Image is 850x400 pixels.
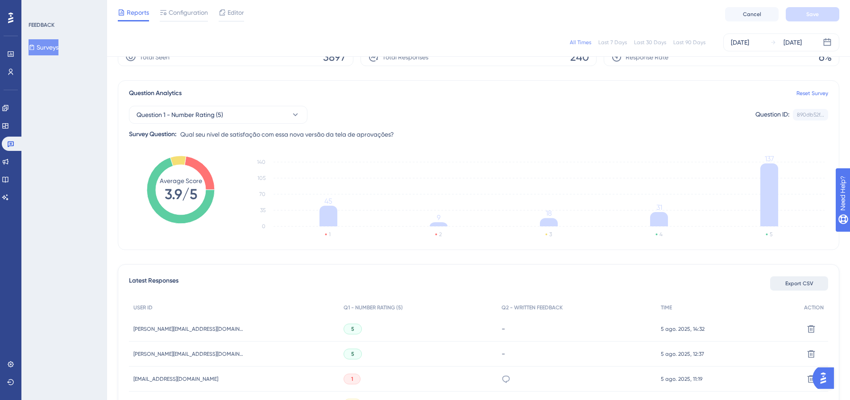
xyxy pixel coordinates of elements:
[796,90,828,97] a: Reset Survey
[725,7,779,21] button: Cancel
[661,350,704,358] span: 5 ago. 2025, 12:37
[257,175,265,181] tspan: 105
[804,304,824,311] span: ACTION
[180,129,394,140] span: Qual seu nível de satisfação com essa nova versão da tela de aprovações?
[228,7,244,18] span: Editor
[502,350,652,358] div: -
[21,2,56,13] span: Need Help?
[324,197,332,205] tspan: 45
[129,106,307,124] button: Question 1 - Number Rating (5)
[819,50,832,64] span: 6%
[127,7,149,18] span: Reports
[661,325,705,333] span: 5 ago. 2025, 14:32
[634,39,666,46] div: Last 30 Days
[656,203,662,212] tspan: 31
[806,11,819,18] span: Save
[549,231,552,237] text: 3
[502,304,563,311] span: Q2 - WRITTEN FEEDBACK
[129,275,178,292] span: Latest Responses
[661,375,702,383] span: 5 ago. 2025, 11:19
[731,37,749,48] div: [DATE]
[765,154,774,163] tspan: 137
[659,231,663,237] text: 4
[133,325,245,333] span: [PERSON_NAME][EMAIL_ADDRESS][DOMAIN_NAME]
[598,39,627,46] div: Last 7 Days
[546,209,552,217] tspan: 18
[784,37,802,48] div: [DATE]
[661,304,672,311] span: TIME
[813,365,839,392] iframe: UserGuiding AI Assistant Launcher
[502,325,652,333] div: -
[129,129,177,140] div: Survey Question:
[626,52,668,62] span: Response Rate
[262,223,265,229] tspan: 0
[133,375,218,383] span: [EMAIL_ADDRESS][DOMAIN_NAME]
[129,88,182,99] span: Question Analytics
[570,39,591,46] div: All Times
[382,52,428,62] span: Total Responses
[344,304,403,311] span: Q1 - NUMBER RATING (5)
[29,21,54,29] div: FEEDBACK
[439,231,442,237] text: 2
[165,186,197,203] tspan: 3.9/5
[570,50,589,64] span: 240
[137,109,223,120] span: Question 1 - Number Rating (5)
[770,276,828,291] button: Export CSV
[257,159,265,165] tspan: 140
[743,11,761,18] span: Cancel
[437,213,440,222] tspan: 9
[786,7,839,21] button: Save
[140,52,170,62] span: Total Seen
[259,191,265,197] tspan: 70
[133,304,153,311] span: USER ID
[160,177,202,184] tspan: Average Score
[29,39,58,55] button: Surveys
[673,39,705,46] div: Last 90 Days
[133,350,245,358] span: [PERSON_NAME][EMAIL_ADDRESS][DOMAIN_NAME]
[755,109,789,121] div: Question ID:
[351,325,354,333] span: 5
[323,50,346,64] span: 3897
[785,280,813,287] span: Export CSV
[351,375,353,383] span: 1
[351,350,354,358] span: 5
[169,7,208,18] span: Configuration
[797,111,824,118] div: 890db52f...
[260,207,265,213] tspan: 35
[770,231,772,237] text: 5
[329,231,331,237] text: 1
